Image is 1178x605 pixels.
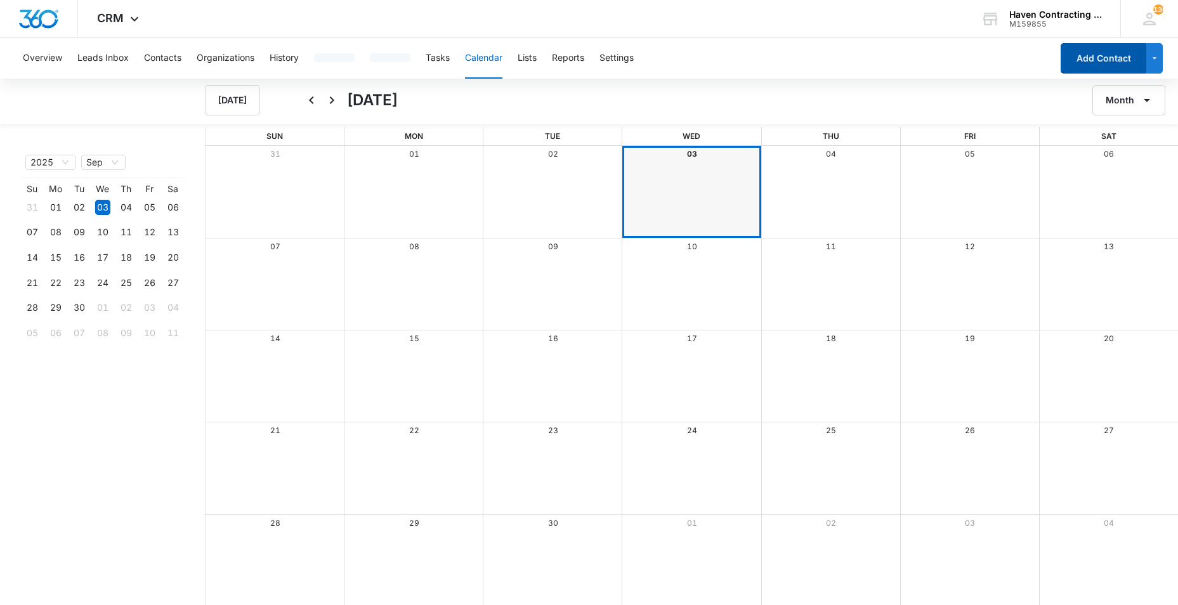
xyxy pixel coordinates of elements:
[409,518,419,528] a: 29
[91,195,114,220] td: 2025-09-03
[44,296,67,321] td: 2025-09-29
[1104,426,1114,435] a: 27
[270,334,280,343] a: 14
[67,245,91,270] td: 2025-09-16
[142,224,157,240] div: 12
[1092,85,1165,115] button: Month
[30,155,71,169] span: 2025
[826,426,836,435] a: 25
[67,296,91,321] td: 2025-09-30
[72,224,87,240] div: 09
[138,320,161,346] td: 2025-10-10
[77,38,129,79] button: Leads Inbox
[114,270,138,296] td: 2025-09-25
[826,334,836,343] a: 18
[72,275,87,290] div: 23
[25,275,40,290] div: 21
[548,242,558,251] a: 09
[687,426,697,435] a: 24
[409,242,419,251] a: 08
[114,195,138,220] td: 2025-09-04
[95,325,110,341] div: 08
[142,325,157,341] div: 10
[67,220,91,245] td: 2025-09-09
[86,155,121,169] span: Sep
[114,220,138,245] td: 2025-09-11
[20,270,44,296] td: 2025-09-21
[48,325,63,341] div: 06
[347,89,398,112] h1: [DATE]
[91,183,114,195] th: We
[965,242,975,251] a: 12
[426,38,450,79] button: Tasks
[166,250,181,265] div: 20
[1104,149,1114,159] a: 06
[409,426,419,435] a: 22
[91,296,114,321] td: 2025-10-01
[161,296,185,321] td: 2025-10-04
[166,200,181,215] div: 06
[72,300,87,315] div: 30
[599,38,634,79] button: Settings
[166,275,181,290] div: 27
[545,131,560,141] span: Tue
[161,320,185,346] td: 2025-10-11
[138,270,161,296] td: 2025-09-26
[114,183,138,195] th: Th
[548,149,558,159] a: 02
[1101,131,1116,141] span: Sat
[44,245,67,270] td: 2025-09-15
[25,325,40,341] div: 05
[72,200,87,215] div: 02
[25,250,40,265] div: 14
[161,195,185,220] td: 2025-09-06
[552,38,584,79] button: Reports
[548,426,558,435] a: 23
[119,300,134,315] div: 02
[119,200,134,215] div: 04
[95,224,110,240] div: 10
[48,300,63,315] div: 29
[301,90,322,110] button: Back
[144,38,181,79] button: Contacts
[687,149,697,159] a: 03
[20,195,44,220] td: 2025-08-31
[1009,20,1102,29] div: account id
[1104,518,1114,528] a: 04
[409,149,419,159] a: 01
[166,325,181,341] div: 11
[161,270,185,296] td: 2025-09-27
[91,245,114,270] td: 2025-09-17
[119,325,134,341] div: 09
[91,270,114,296] td: 2025-09-24
[465,38,502,79] button: Calendar
[95,300,110,315] div: 01
[20,245,44,270] td: 2025-09-14
[119,224,134,240] div: 11
[25,200,40,215] div: 31
[142,250,157,265] div: 19
[965,518,975,528] a: 03
[161,245,185,270] td: 2025-09-20
[23,38,62,79] button: Overview
[48,224,63,240] div: 08
[823,131,839,141] span: Thu
[205,85,260,115] button: [DATE]
[114,296,138,321] td: 2025-10-02
[67,320,91,346] td: 2025-10-07
[518,38,537,79] button: Lists
[48,200,63,215] div: 01
[142,200,157,215] div: 05
[965,426,975,435] a: 26
[67,195,91,220] td: 2025-09-02
[405,131,423,141] span: Mon
[67,270,91,296] td: 2025-09-23
[44,320,67,346] td: 2025-10-06
[95,200,110,215] div: 03
[20,183,44,195] th: Su
[1104,334,1114,343] a: 20
[138,220,161,245] td: 2025-09-12
[72,250,87,265] div: 16
[965,149,975,159] a: 05
[161,220,185,245] td: 2025-09-13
